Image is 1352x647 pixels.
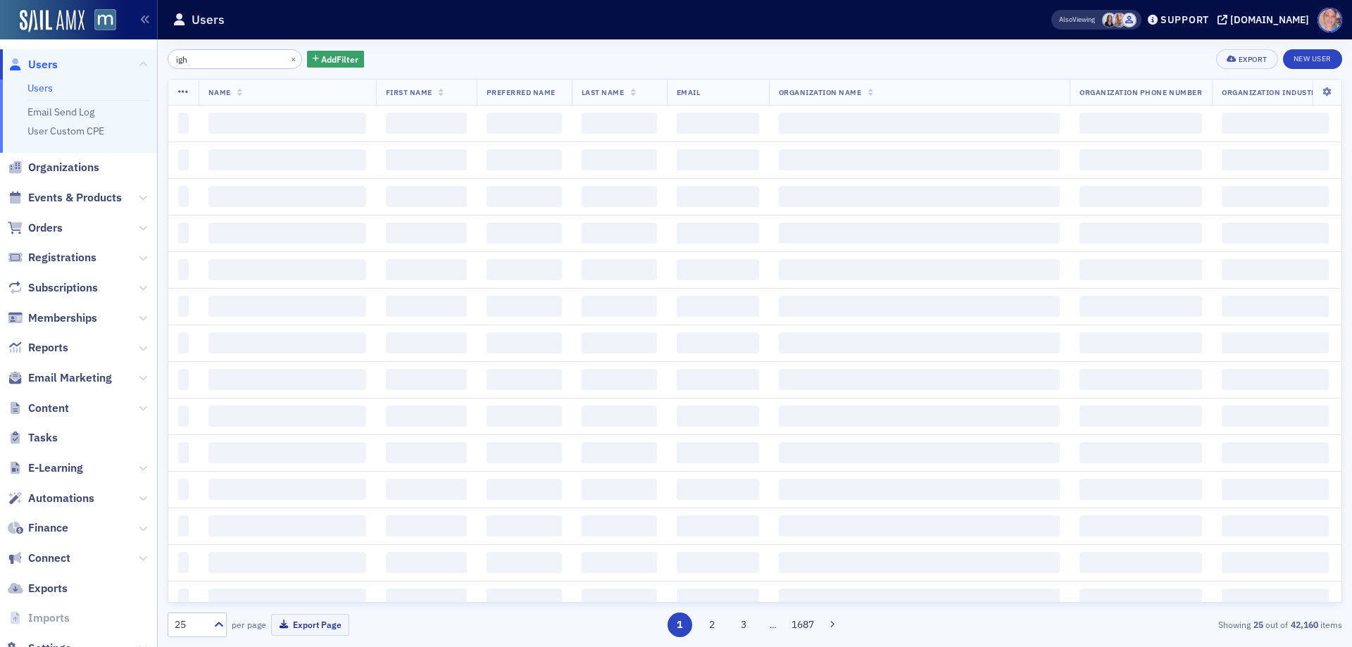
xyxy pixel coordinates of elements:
[582,479,657,500] span: ‌
[208,479,366,500] span: ‌
[208,149,366,170] span: ‌
[677,222,759,244] span: ‌
[487,369,562,390] span: ‌
[582,186,657,207] span: ‌
[1102,13,1117,27] span: Kelly Brown
[487,552,562,573] span: ‌
[1317,8,1342,32] span: Profile
[28,160,99,175] span: Organizations
[1112,13,1127,27] span: Emily Trott
[677,113,759,134] span: ‌
[386,113,467,134] span: ‌
[1222,589,1329,610] span: ‌
[178,149,189,170] span: ‌
[487,259,562,280] span: ‌
[8,491,94,506] a: Automations
[28,520,68,536] span: Finance
[208,369,366,390] span: ‌
[208,222,366,244] span: ‌
[8,220,63,236] a: Orders
[487,149,562,170] span: ‌
[8,160,99,175] a: Organizations
[1079,149,1202,170] span: ‌
[178,515,189,536] span: ‌
[208,296,366,317] span: ‌
[1160,13,1209,26] div: Support
[178,442,189,463] span: ‌
[386,296,467,317] span: ‌
[677,515,759,536] span: ‌
[1222,296,1329,317] span: ‌
[28,310,97,326] span: Memberships
[1288,618,1320,631] strong: 42,160
[582,552,657,573] span: ‌
[1239,56,1267,63] div: Export
[386,87,432,97] span: First Name
[487,186,562,207] span: ‌
[208,113,366,134] span: ‌
[1079,222,1202,244] span: ‌
[8,581,68,596] a: Exports
[1222,369,1329,390] span: ‌
[178,589,189,610] span: ‌
[677,186,759,207] span: ‌
[28,220,63,236] span: Orders
[386,369,467,390] span: ‌
[668,613,692,637] button: 1
[178,552,189,573] span: ‌
[677,406,759,427] span: ‌
[386,259,467,280] span: ‌
[487,589,562,610] span: ‌
[582,442,657,463] span: ‌
[582,406,657,427] span: ‌
[582,259,657,280] span: ‌
[208,589,366,610] span: ‌
[582,589,657,610] span: ‌
[386,442,467,463] span: ‌
[1222,149,1329,170] span: ‌
[8,370,112,386] a: Email Marketing
[28,340,68,356] span: Reports
[779,222,1060,244] span: ‌
[386,332,467,353] span: ‌
[582,332,657,353] span: ‌
[1222,442,1329,463] span: ‌
[1251,618,1265,631] strong: 25
[386,589,467,610] span: ‌
[208,87,231,97] span: Name
[28,551,70,566] span: Connect
[677,259,759,280] span: ‌
[1222,515,1329,536] span: ‌
[1222,113,1329,134] span: ‌
[8,280,98,296] a: Subscriptions
[1222,87,1329,97] span: Organization Industries
[208,186,366,207] span: ‌
[1079,479,1202,500] span: ‌
[1122,13,1137,27] span: Justin Chase
[178,113,189,134] span: ‌
[779,369,1060,390] span: ‌
[487,113,562,134] span: ‌
[1216,49,1277,69] button: Export
[487,332,562,353] span: ‌
[1230,13,1309,26] div: [DOMAIN_NAME]
[677,479,759,500] span: ‌
[487,479,562,500] span: ‌
[677,296,759,317] span: ‌
[94,9,116,31] img: SailAMX
[779,149,1060,170] span: ‌
[1222,186,1329,207] span: ‌
[386,515,467,536] span: ‌
[386,186,467,207] span: ‌
[1079,369,1202,390] span: ‌
[8,430,58,446] a: Tasks
[1079,113,1202,134] span: ‌
[1222,332,1329,353] span: ‌
[28,401,69,416] span: Content
[732,613,756,637] button: 3
[699,613,724,637] button: 2
[28,491,94,506] span: Automations
[28,370,112,386] span: Email Marketing
[8,310,97,326] a: Memberships
[779,406,1060,427] span: ‌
